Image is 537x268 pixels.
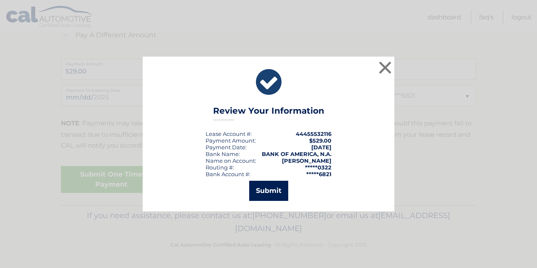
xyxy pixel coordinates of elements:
button: × [377,59,394,76]
span: Payment Date [206,144,245,151]
span: [DATE] [311,144,331,151]
div: Bank Account #: [206,171,250,177]
strong: [PERSON_NAME] [282,157,331,164]
strong: 44455532116 [296,130,331,137]
strong: BANK OF AMERICA, N.A. [262,151,331,157]
div: Name on Account: [206,157,256,164]
div: Payment Amount: [206,137,256,144]
div: Lease Account #: [206,130,252,137]
h3: Review Your Information [213,106,324,120]
div: : [206,144,247,151]
button: Submit [249,181,288,201]
div: Bank Name: [206,151,240,157]
span: $529.00 [309,137,331,144]
div: Routing #: [206,164,234,171]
